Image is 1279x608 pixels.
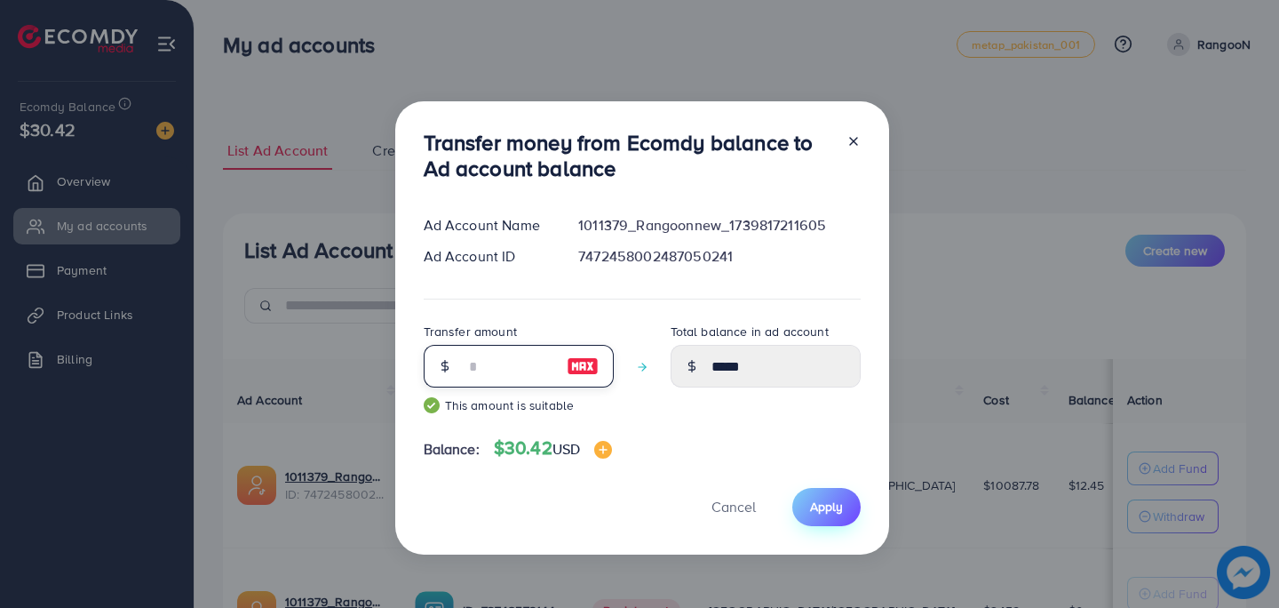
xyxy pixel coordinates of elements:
[424,397,440,413] img: guide
[424,396,614,414] small: This amount is suitable
[564,215,874,236] div: 1011379_Rangoonnew_1739817211605
[671,323,829,340] label: Total balance in ad account
[424,130,832,181] h3: Transfer money from Ecomdy balance to Ad account balance
[711,497,756,516] span: Cancel
[564,246,874,267] div: 7472458002487050241
[594,441,612,459] img: image
[494,437,612,460] h4: $30.42
[689,488,778,526] button: Cancel
[792,488,861,526] button: Apply
[810,498,843,516] span: Apply
[552,439,580,459] span: USD
[567,356,599,377] img: image
[409,246,565,267] div: Ad Account ID
[409,215,565,236] div: Ad Account Name
[424,323,517,340] label: Transfer amount
[424,439,480,460] span: Balance:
